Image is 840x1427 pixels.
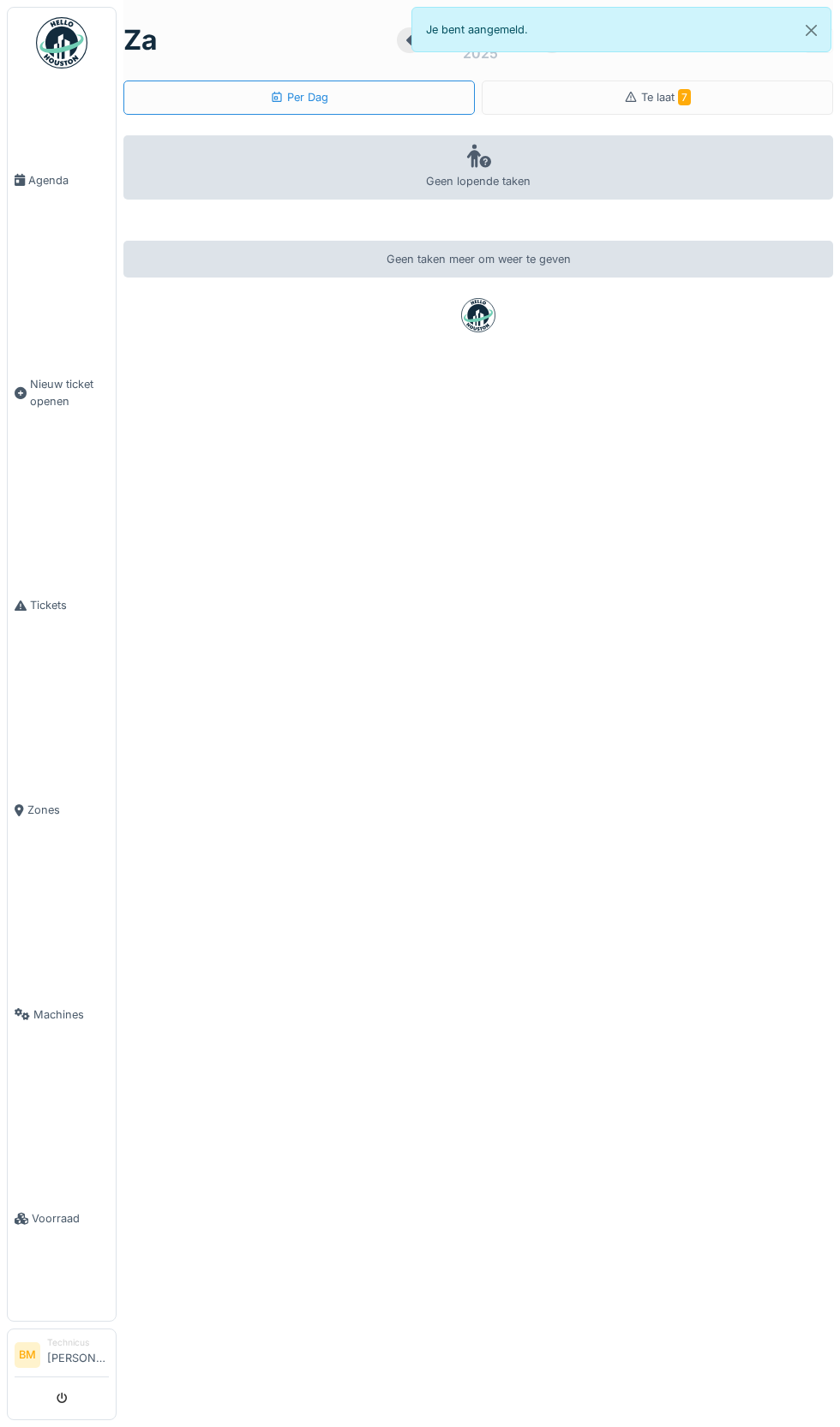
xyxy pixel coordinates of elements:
[30,376,109,409] span: Nieuw ticket openen
[47,1336,109,1349] div: Technicus
[270,89,328,105] div: Per Dag
[8,912,116,1117] a: Machines
[792,8,831,53] button: Close
[15,1342,40,1368] li: BM
[8,708,116,912] a: Zones
[15,1336,109,1377] a: BM Technicus[PERSON_NAME]
[47,1336,109,1373] li: [PERSON_NAME]
[8,1117,116,1322] a: Voorraad
[32,1210,109,1227] span: Voorraad
[463,43,498,63] div: 2025
[27,802,109,818] span: Zones
[411,7,831,52] div: Je bent aangemeld.
[8,283,116,504] a: Nieuw ticket openen
[123,135,833,200] div: Geen lopende taken
[30,597,109,613] span: Tickets
[641,91,691,104] span: Te laat
[36,17,87,69] img: Badge_color-CXgf-gQk.svg
[678,89,691,105] span: 7
[123,24,158,57] h1: za
[8,504,116,708] a: Tickets
[461,298,495,332] img: badge-BVDL4wpA.svg
[33,1006,109,1023] span: Machines
[28,172,109,188] span: Agenda
[8,78,116,283] a: Agenda
[123,241,833,278] div: Geen taken meer om weer te geven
